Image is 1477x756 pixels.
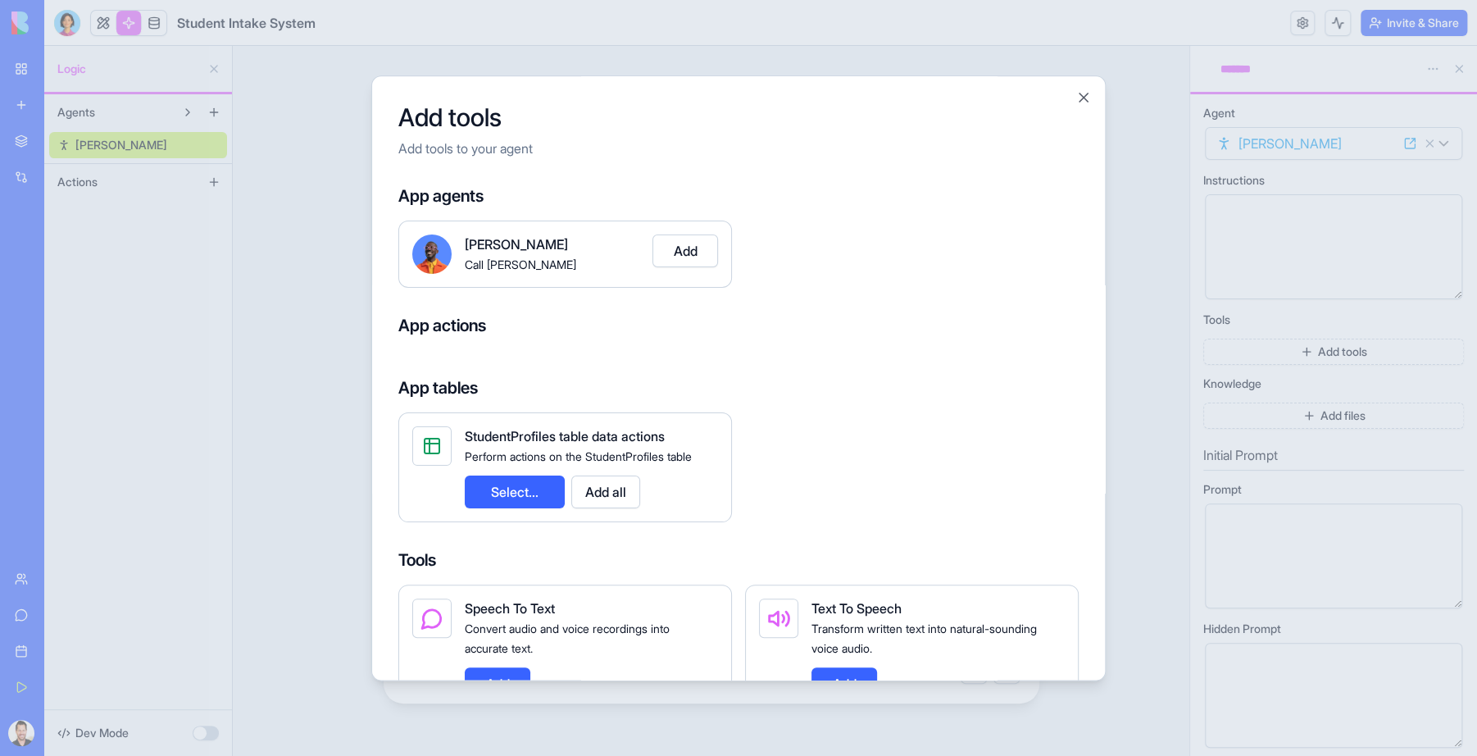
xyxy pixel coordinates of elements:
[652,235,718,267] button: Add
[571,476,640,508] button: Add all
[465,476,565,508] button: Select...
[398,139,1079,158] p: Add tools to your agent
[465,236,568,253] span: [PERSON_NAME]
[398,102,1079,132] h2: Add tools
[465,600,555,617] span: Speech To Text
[398,549,1079,572] h4: Tools
[465,428,665,444] span: StudentProfiles table data actions
[398,314,1079,337] h4: App actions
[465,449,692,463] span: Perform actions on the StudentProfiles table
[398,376,1079,399] h4: App tables
[1075,89,1092,106] button: Close
[398,184,1079,207] h4: App agents
[465,667,530,700] button: Add
[811,667,877,700] button: Add
[811,622,1037,655] span: Transform written text into natural-sounding voice audio.
[465,622,670,655] span: Convert audio and voice recordings into accurate text.
[465,257,576,271] span: Call [PERSON_NAME]
[811,600,902,617] span: Text To Speech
